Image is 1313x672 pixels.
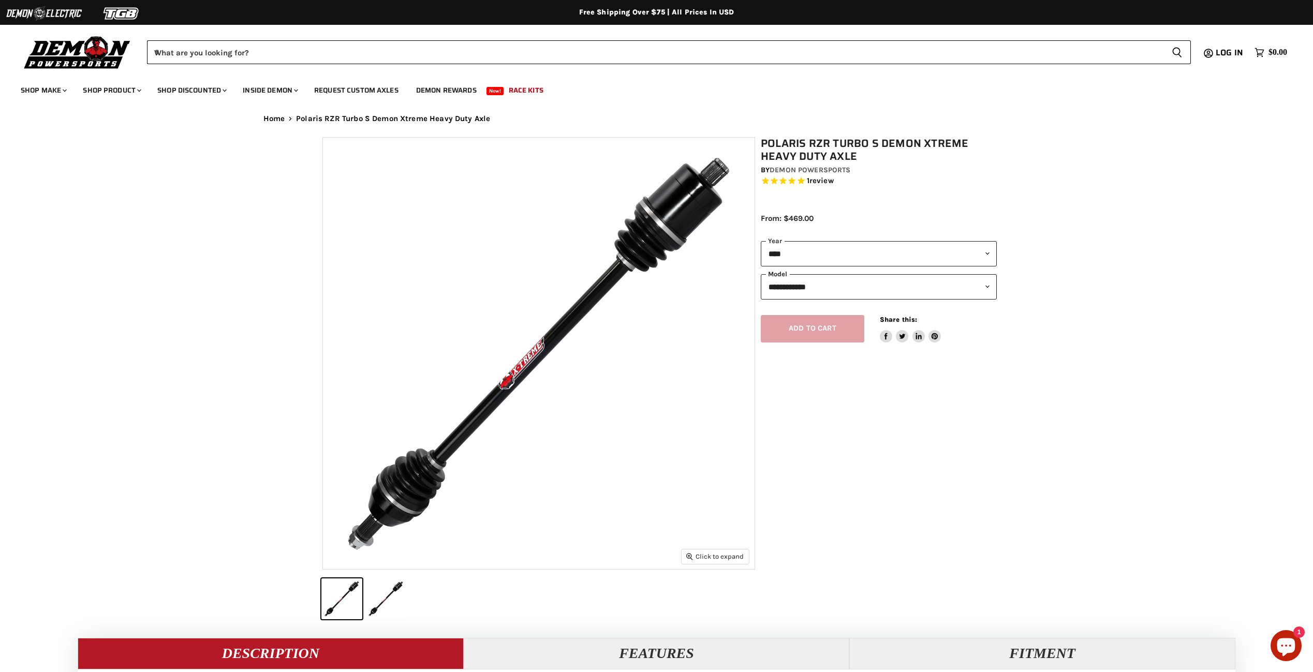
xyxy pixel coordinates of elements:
a: Shop Make [13,80,73,101]
button: Polaris RZR Turbo S Demon Xtreme Heavy Duty Axle thumbnail [365,578,406,619]
ul: Main menu [13,76,1285,101]
span: 1 reviews [807,176,834,186]
select: year [761,241,997,266]
input: When autocomplete results are available use up and down arrows to review and enter to select [147,40,1163,64]
a: Demon Rewards [408,80,484,101]
img: TGB Logo 2 [83,4,160,23]
button: Search [1163,40,1191,64]
a: Race Kits [501,80,551,101]
button: Features [464,638,850,669]
select: modal-name [761,274,997,300]
span: review [809,176,834,186]
span: Share this: [880,316,917,323]
img: Demon Electric Logo 2 [5,4,83,23]
span: From: $469.00 [761,214,814,223]
div: Free Shipping Over $75 | All Prices In USD [243,8,1071,17]
aside: Share this: [880,315,941,342]
span: New! [486,87,504,95]
h1: Polaris RZR Turbo S Demon Xtreme Heavy Duty Axle [761,137,997,163]
button: Polaris RZR Turbo S Demon Xtreme Heavy Duty Axle thumbnail [321,578,362,619]
span: Click to expand [686,552,744,560]
img: Polaris RZR Turbo S Demon Xtreme Heavy Duty Axle [323,138,755,569]
a: Home [263,114,285,123]
button: Fitment [849,638,1235,669]
a: Shop Product [75,80,147,101]
form: Product [147,40,1191,64]
span: $0.00 [1268,48,1287,57]
a: Shop Discounted [150,80,233,101]
span: Polaris RZR Turbo S Demon Xtreme Heavy Duty Axle [296,114,490,123]
button: Description [78,638,464,669]
div: by [761,165,997,176]
a: Request Custom Axles [306,80,406,101]
button: Click to expand [682,549,749,563]
a: $0.00 [1249,45,1292,60]
a: Demon Powersports [770,166,850,174]
inbox-online-store-chat: Shopify online store chat [1267,630,1305,664]
a: Inside Demon [235,80,304,101]
img: Demon Powersports [21,34,134,70]
span: Log in [1216,46,1243,59]
a: Log in [1211,48,1249,57]
nav: Breadcrumbs [243,114,1071,123]
span: Rated 5.0 out of 5 stars 1 reviews [761,176,997,187]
